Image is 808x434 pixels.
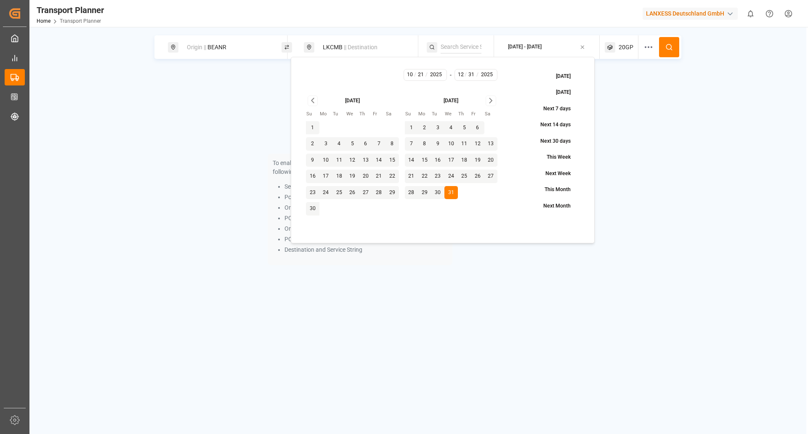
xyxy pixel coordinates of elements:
a: Home [37,18,50,24]
th: Saturday [484,110,498,118]
input: M [406,71,415,79]
button: 17 [444,154,458,167]
button: 3 [431,121,445,135]
th: Thursday [359,110,372,118]
span: || Destination [344,44,377,51]
div: LKCMB [318,40,409,55]
th: Wednesday [346,110,359,118]
th: Thursday [458,110,471,118]
button: 28 [372,186,386,200]
button: Help Center [760,4,779,23]
button: 29 [418,186,431,200]
button: Go to next month [486,96,496,106]
button: 4 [444,121,458,135]
button: 8 [385,137,399,151]
th: Sunday [405,110,418,118]
button: 24 [444,170,458,183]
button: 18 [458,154,471,167]
button: 9 [306,154,319,167]
button: Next Week [526,166,579,181]
button: 14 [405,154,418,167]
button: 10 [444,137,458,151]
button: Next 30 days [521,134,579,149]
th: Sunday [306,110,319,118]
div: LANXESS Deutschland GmbH [643,8,738,20]
button: 17 [319,170,333,183]
button: Next 14 days [521,118,579,133]
button: 27 [359,186,372,200]
button: 11 [458,137,471,151]
button: 2 [418,121,431,135]
li: POL and Service String [284,214,447,223]
button: 12 [471,137,484,151]
button: 16 [431,154,445,167]
input: M [456,71,465,79]
button: 21 [372,170,386,183]
li: Destination and Service String [284,245,447,254]
button: 19 [471,154,484,167]
input: YYYY [478,71,496,79]
button: 18 [332,170,346,183]
button: Go to previous month [308,96,318,106]
button: 15 [418,154,431,167]
button: 20 [359,170,372,183]
button: 16 [306,170,319,183]
div: [DATE] - [DATE] [508,43,542,51]
li: Origin and Destination [284,203,447,212]
button: 10 [319,154,333,167]
input: YYYY [427,71,445,79]
button: 5 [346,137,359,151]
th: Monday [418,110,431,118]
button: 5 [458,121,471,135]
th: Tuesday [332,110,346,118]
button: 26 [346,186,359,200]
th: Tuesday [431,110,445,118]
span: Origin || [187,44,206,51]
li: Port Pair [284,193,447,202]
li: POD and Service String [284,235,447,244]
span: / [425,71,428,79]
button: 13 [359,154,372,167]
span: / [465,71,467,79]
button: This Month [525,183,579,197]
th: Saturday [385,110,399,118]
button: 22 [385,170,399,183]
th: Friday [471,110,484,118]
button: 15 [385,154,399,167]
button: [DATE] [537,69,579,84]
input: D [416,71,426,79]
button: 30 [431,186,445,200]
button: 3 [319,137,333,151]
button: 30 [306,202,319,216]
button: 29 [385,186,399,200]
button: Next Month [524,199,579,213]
button: 11 [332,154,346,167]
button: 8 [418,137,431,151]
th: Monday [319,110,333,118]
button: 6 [471,121,484,135]
input: Search Service String [441,41,481,53]
button: 26 [471,170,484,183]
div: - [450,69,452,81]
button: 1 [405,121,418,135]
button: 20 [484,154,498,167]
li: Origin and Service String [284,224,447,233]
li: Service String [284,182,447,191]
th: Friday [372,110,386,118]
button: 23 [431,170,445,183]
button: 6 [359,137,372,151]
span: / [414,71,416,79]
button: LANXESS Deutschland GmbH [643,5,741,21]
button: 13 [484,137,498,151]
button: 25 [332,186,346,200]
button: 7 [372,137,386,151]
th: Wednesday [444,110,458,118]
button: 19 [346,170,359,183]
button: 21 [405,170,418,183]
button: 12 [346,154,359,167]
p: To enable searching, add ETA, ETD, containerType and one of the following: [273,159,447,176]
button: This Week [527,150,579,165]
button: 14 [372,154,386,167]
button: 22 [418,170,431,183]
button: 27 [484,170,498,183]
